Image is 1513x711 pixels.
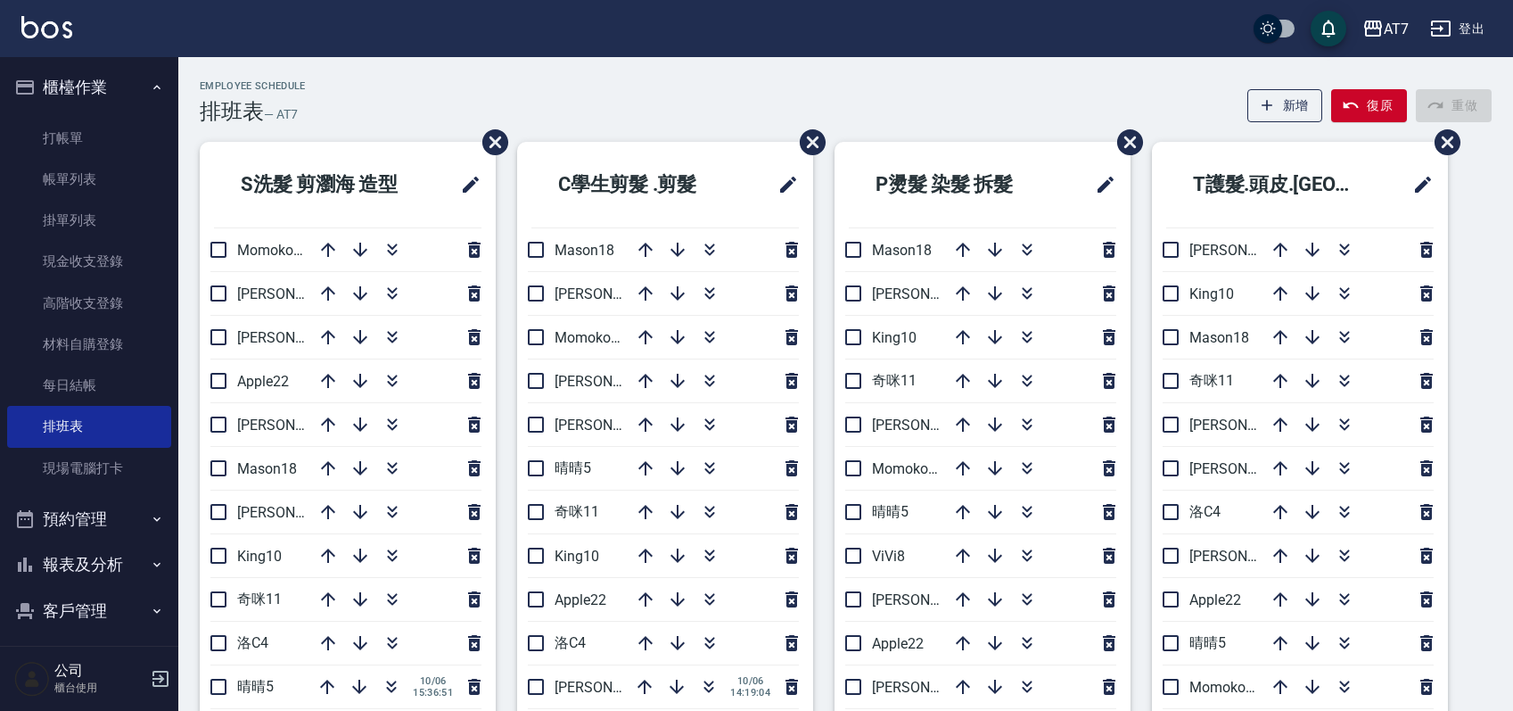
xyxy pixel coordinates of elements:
[555,548,599,565] span: King10
[237,242,309,259] span: Momoko12
[1247,89,1323,122] button: 新增
[264,105,298,124] h6: — AT7
[7,588,171,634] button: 客戶管理
[555,459,591,476] span: 晴晴5
[54,662,145,680] h5: 公司
[200,99,264,124] h3: 排班表
[555,503,599,520] span: 奇咪11
[767,163,799,206] span: 修改班表的標題
[1311,11,1346,46] button: save
[1189,548,1304,565] span: [PERSON_NAME]7
[555,679,670,696] span: [PERSON_NAME]6
[1402,163,1434,206] span: 修改班表的標題
[872,503,909,520] span: 晴晴5
[1421,116,1463,169] span: 刪除班表
[7,324,171,365] a: 材料自購登錄
[21,16,72,38] img: Logo
[1189,679,1262,696] span: Momoko12
[7,118,171,159] a: 打帳單
[469,116,511,169] span: 刪除班表
[7,406,171,447] a: 排班表
[1189,591,1241,608] span: Apple22
[1384,18,1409,40] div: AT7
[413,687,453,699] span: 15:36:51
[872,242,932,259] span: Mason18
[1166,153,1389,217] h2: T護髮.頭皮.[GEOGRAPHIC_DATA]
[237,548,282,565] span: King10
[237,329,352,346] span: [PERSON_NAME]9
[237,678,274,695] span: 晴晴5
[14,661,50,697] img: Person
[872,548,905,565] span: ViVi8
[237,634,268,651] span: 洛C4
[872,417,987,434] span: [PERSON_NAME]7
[1423,12,1492,45] button: 登出
[237,591,282,608] span: 奇咪11
[7,64,171,111] button: 櫃檯作業
[555,591,606,608] span: Apple22
[7,496,171,542] button: 預約管理
[555,373,670,390] span: [PERSON_NAME]7
[555,242,614,259] span: Mason18
[237,285,352,302] span: [PERSON_NAME]7
[786,116,828,169] span: 刪除班表
[1189,242,1304,259] span: [PERSON_NAME]2
[449,163,481,206] span: 修改班表的標題
[237,373,289,390] span: Apple22
[872,591,987,608] span: [PERSON_NAME]2
[1189,503,1221,520] span: 洛C4
[730,687,770,699] span: 14:19:04
[237,504,352,521] span: [PERSON_NAME]6
[872,679,987,696] span: [PERSON_NAME]6
[531,153,744,217] h2: C學生剪髮 .剪髮
[7,542,171,588] button: 報表及分析
[1189,372,1234,389] span: 奇咪11
[872,285,987,302] span: [PERSON_NAME]9
[730,675,770,687] span: 10/06
[7,448,171,489] a: 現場電腦打卡
[7,159,171,200] a: 帳單列表
[54,680,145,696] p: 櫃台使用
[849,153,1062,217] h2: P燙髮 染髮 拆髮
[1355,11,1416,47] button: AT7
[872,329,917,346] span: King10
[555,634,586,651] span: 洛C4
[7,241,171,282] a: 現金收支登錄
[555,329,627,346] span: Momoko12
[1189,329,1249,346] span: Mason18
[1189,460,1304,477] span: [PERSON_NAME]9
[200,80,306,92] h2: Employee Schedule
[237,460,297,477] span: Mason18
[555,285,670,302] span: [PERSON_NAME]9
[872,635,924,652] span: Apple22
[7,200,171,241] a: 掛單列表
[7,633,171,680] button: 員工及薪資
[1189,417,1304,434] span: [PERSON_NAME]6
[1104,116,1146,169] span: 刪除班表
[1189,634,1226,651] span: 晴晴5
[555,417,670,434] span: [PERSON_NAME]2
[1189,285,1234,302] span: King10
[872,372,917,389] span: 奇咪11
[7,365,171,406] a: 每日結帳
[872,460,944,477] span: Momoko12
[413,675,453,687] span: 10/06
[237,417,352,434] span: [PERSON_NAME]2
[214,153,437,217] h2: S洗髮 剪瀏海 造型
[7,283,171,324] a: 高階收支登錄
[1084,163,1116,206] span: 修改班表的標題
[1331,89,1407,122] button: 復原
